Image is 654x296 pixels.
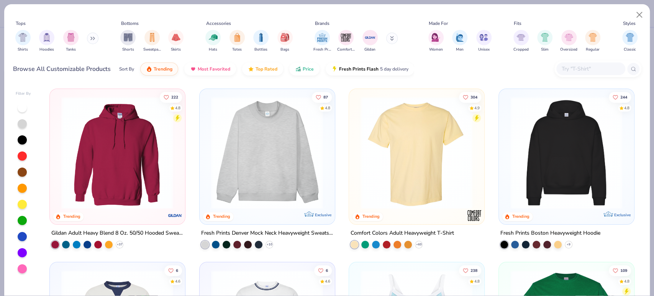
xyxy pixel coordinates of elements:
div: Made For [429,20,448,27]
img: Women Image [431,33,440,42]
button: filter button [622,30,638,53]
button: filter button [277,30,293,53]
button: Like [312,92,332,102]
span: Sweatpants [143,47,161,53]
button: filter button [560,30,577,53]
div: Sort By [119,66,134,72]
button: Like [314,265,332,276]
div: 4.6 [325,278,330,284]
div: filter for Slim [537,30,552,53]
span: 109 [620,268,627,272]
img: Hoodies Image [43,33,51,42]
img: Shorts Image [124,33,133,42]
div: filter for Totes [229,30,245,53]
div: 4.8 [624,278,629,284]
button: filter button [229,30,245,53]
img: Totes Image [233,33,241,42]
button: Fresh Prints Flash5 day delivery [326,62,414,76]
button: filter button [15,30,31,53]
button: filter button [585,30,600,53]
img: 029b8af0-80e6-406f-9fdc-fdf898547912 [357,97,476,209]
span: Most Favorited [198,66,230,72]
span: 5 day delivery [380,65,408,74]
span: Bottles [254,47,267,53]
div: filter for Oversized [560,30,577,53]
div: Browse All Customizable Products [13,64,111,74]
span: Bags [280,47,289,53]
button: filter button [513,30,529,53]
div: 4.8 [175,105,180,111]
div: filter for Hoodies [39,30,54,53]
button: filter button [205,30,221,53]
button: filter button [428,30,444,53]
div: filter for Shirts [15,30,31,53]
img: Tanks Image [67,33,75,42]
span: 6 [326,268,328,272]
span: 238 [470,268,477,272]
img: Regular Image [588,33,597,42]
img: Classic Image [626,33,634,42]
span: Gildan [364,47,375,53]
button: filter button [143,30,161,53]
button: filter button [313,30,331,53]
img: Slim Image [541,33,549,42]
div: filter for Women [428,30,444,53]
span: Classic [624,47,636,53]
div: filter for Bags [277,30,293,53]
span: 222 [171,95,178,99]
div: filter for Tanks [63,30,79,53]
div: 4.9 [474,105,480,111]
button: Most Favorited [184,62,236,76]
img: Fresh Prints Image [316,32,328,43]
div: Tops [16,20,26,27]
span: Hats [209,47,217,53]
div: filter for Men [452,30,467,53]
input: Try "T-Shirt" [561,64,620,73]
div: filter for Skirts [168,30,184,53]
span: Top Rated [256,66,277,72]
img: Oversized Image [564,33,573,42]
button: Top Rated [242,62,283,76]
div: 4.8 [325,105,330,111]
img: Sweatpants Image [148,33,156,42]
img: Gildan logo [167,207,183,223]
span: Skirts [171,47,181,53]
span: Fresh Prints [313,47,331,53]
span: 87 [323,95,328,99]
img: TopRated.gif [248,66,254,72]
span: Shirts [18,47,28,53]
span: Men [456,47,464,53]
button: Like [459,92,481,102]
span: Hoodies [39,47,54,53]
div: filter for Comfort Colors [337,30,355,53]
img: 01756b78-01f6-4cc6-8d8a-3c30c1a0c8ac [57,97,177,209]
span: Regular [586,47,600,53]
span: Trending [154,66,172,72]
span: Comfort Colors [337,47,355,53]
span: Cropped [513,47,529,53]
span: Totes [232,47,242,53]
span: Exclusive [614,212,630,217]
span: Women [429,47,443,53]
div: filter for Classic [622,30,638,53]
div: filter for Shorts [120,30,136,53]
button: filter button [168,30,184,53]
button: Like [160,92,182,102]
span: + 10 [266,242,272,247]
img: 91acfc32-fd48-4d6b-bdad-a4c1a30ac3fc [506,97,626,209]
div: filter for Regular [585,30,600,53]
img: Shirts Image [18,33,27,42]
span: Fresh Prints Flash [339,66,379,72]
button: filter button [476,30,492,53]
button: filter button [120,30,136,53]
img: Unisex Image [479,33,488,42]
div: filter for Gildan [362,30,378,53]
button: filter button [362,30,378,53]
div: Styles [623,20,636,27]
span: + 37 [117,242,123,247]
button: filter button [63,30,79,53]
span: Oversized [560,47,577,53]
img: Men Image [456,33,464,42]
img: Comfort Colors logo [467,207,482,223]
div: Fresh Prints Denver Mock Neck Heavyweight Sweatshirt [201,228,333,238]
